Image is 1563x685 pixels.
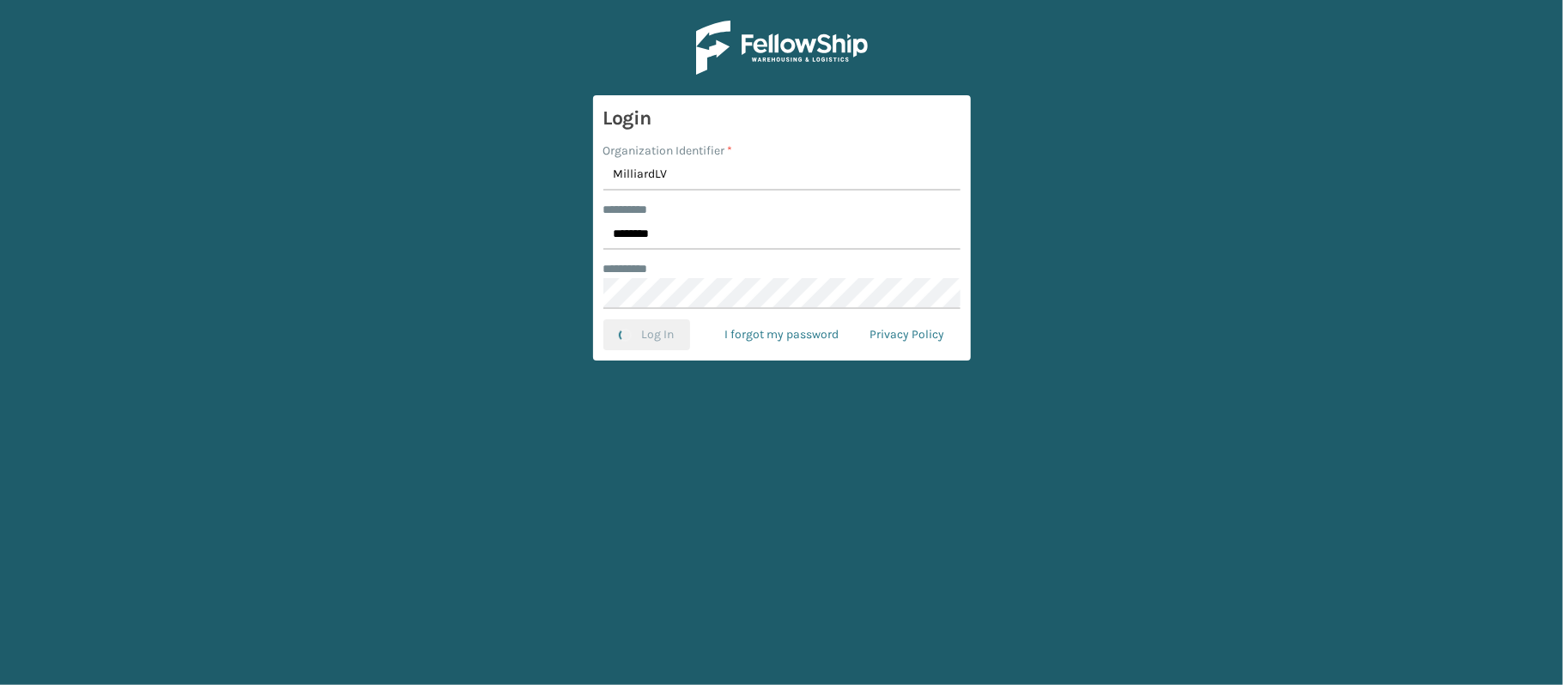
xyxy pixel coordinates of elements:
[603,106,960,131] h3: Login
[855,319,960,350] a: Privacy Policy
[696,21,868,75] img: Logo
[603,142,733,160] label: Organization Identifier
[710,319,855,350] a: I forgot my password
[603,319,690,350] button: Log In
